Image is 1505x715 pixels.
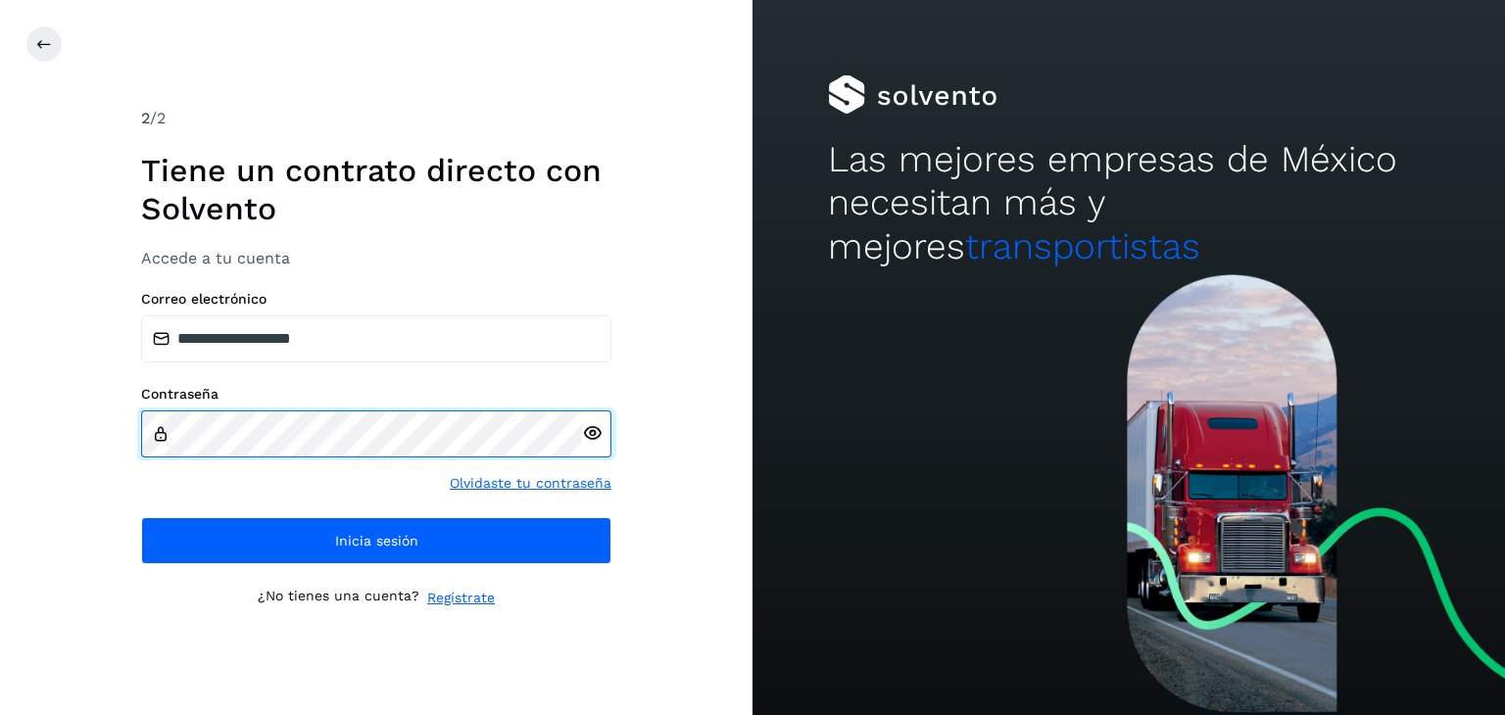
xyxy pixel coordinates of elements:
[141,152,611,227] h1: Tiene un contrato directo con Solvento
[450,473,611,494] a: Olvidaste tu contraseña
[335,534,418,548] span: Inicia sesión
[965,225,1200,267] span: transportistas
[141,249,611,267] h3: Accede a tu cuenta
[141,291,611,308] label: Correo electrónico
[141,386,611,403] label: Contraseña
[258,588,419,608] p: ¿No tienes una cuenta?
[427,588,495,608] a: Regístrate
[141,109,150,127] span: 2
[828,138,1430,268] h2: Las mejores empresas de México necesitan más y mejores
[141,107,611,130] div: /2
[141,517,611,564] button: Inicia sesión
